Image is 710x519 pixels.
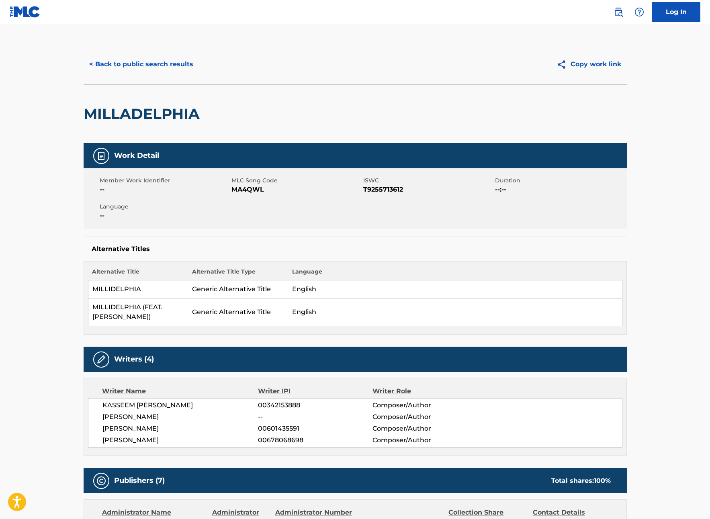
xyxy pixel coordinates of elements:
[188,280,288,298] td: Generic Alternative Title
[96,355,106,364] img: Writers
[188,298,288,326] td: Generic Alternative Title
[92,245,619,253] h5: Alternative Titles
[114,355,154,364] h5: Writers (4)
[610,4,626,20] a: Public Search
[372,400,477,410] span: Composer/Author
[372,386,477,396] div: Writer Role
[102,400,258,410] span: KASSEEM [PERSON_NAME]
[100,185,229,194] span: --
[188,268,288,280] th: Alternative Title Type
[100,202,229,211] span: Language
[88,280,188,298] td: MILLIDELPHIA
[557,59,571,69] img: Copy work link
[652,2,700,22] a: Log In
[10,6,41,18] img: MLC Logo
[372,424,477,433] span: Composer/Author
[84,54,199,74] button: < Back to public search results
[258,400,372,410] span: 00342153888
[102,424,258,433] span: [PERSON_NAME]
[631,4,647,20] div: Help
[102,412,258,422] span: [PERSON_NAME]
[363,176,493,185] span: ISWC
[258,424,372,433] span: 00601435591
[114,476,165,485] h5: Publishers (7)
[634,7,644,17] img: help
[258,435,372,445] span: 00678068698
[495,185,625,194] span: --:--
[288,268,622,280] th: Language
[551,54,627,74] button: Copy work link
[288,298,622,326] td: English
[372,435,477,445] span: Composer/Author
[288,280,622,298] td: English
[96,476,106,486] img: Publishers
[114,151,159,160] h5: Work Detail
[88,268,188,280] th: Alternative Title
[594,477,611,484] span: 100 %
[495,176,625,185] span: Duration
[231,176,361,185] span: MLC Song Code
[100,211,229,221] span: --
[96,151,106,161] img: Work Detail
[363,185,493,194] span: T9255713612
[258,386,372,396] div: Writer IPI
[100,176,229,185] span: Member Work Identifier
[102,435,258,445] span: [PERSON_NAME]
[614,7,623,17] img: search
[231,185,361,194] span: MA4QWL
[372,412,477,422] span: Composer/Author
[88,298,188,326] td: MILLIDELPHIA (FEAT. [PERSON_NAME])
[551,476,611,486] div: Total shares:
[102,386,258,396] div: Writer Name
[84,105,204,123] h2: MILLADELPHIA
[258,412,372,422] span: --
